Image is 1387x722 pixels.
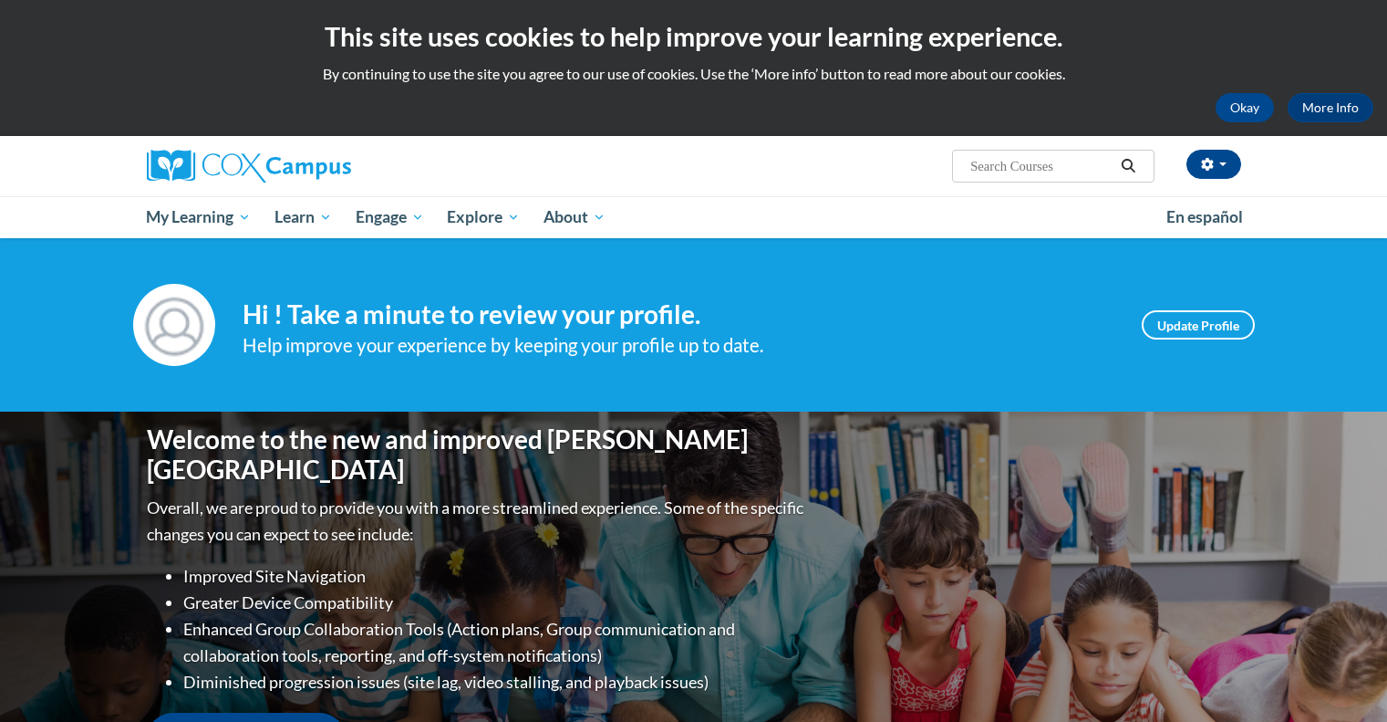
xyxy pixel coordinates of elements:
span: Explore [447,206,520,228]
iframe: Button to launch messaging window [1314,649,1372,707]
a: More Info [1288,93,1373,122]
a: Learn [263,196,344,238]
button: Account Settings [1186,150,1241,179]
span: About [543,206,606,228]
div: Help improve your experience by keeping your profile up to date. [243,330,1114,361]
button: Okay [1216,93,1274,122]
span: Learn [274,206,332,228]
li: Greater Device Compatibility [183,590,808,616]
li: Enhanced Group Collaboration Tools (Action plans, Group communication and collaboration tools, re... [183,616,808,669]
h1: Welcome to the new and improved [PERSON_NAME][GEOGRAPHIC_DATA] [147,424,808,486]
img: Cox Campus [147,150,351,183]
a: En español [1154,198,1255,236]
span: My Learning [146,206,251,228]
span: En español [1166,207,1243,226]
p: By continuing to use the site you agree to our use of cookies. Use the ‘More info’ button to read... [14,64,1373,84]
button: Search [1114,155,1142,177]
a: Explore [435,196,532,238]
p: Overall, we are proud to provide you with a more streamlined experience. Some of the specific cha... [147,495,808,548]
a: Engage [344,196,436,238]
h2: This site uses cookies to help improve your learning experience. [14,18,1373,55]
a: Cox Campus [147,150,493,183]
a: Update Profile [1142,310,1255,340]
div: Main menu [119,196,1268,238]
li: Improved Site Navigation [183,563,808,590]
img: Profile Image [133,284,215,366]
a: About [532,196,617,238]
input: Search Courses [968,155,1114,177]
h4: Hi ! Take a minute to review your profile. [243,299,1114,330]
a: My Learning [135,196,264,238]
span: Engage [356,206,424,228]
li: Diminished progression issues (site lag, video stalling, and playback issues) [183,669,808,696]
